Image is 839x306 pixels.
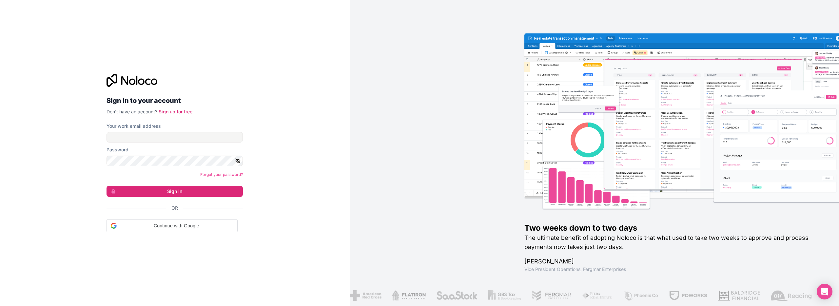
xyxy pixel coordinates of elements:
[582,290,613,301] img: /assets/fiera-fwj2N5v4.png
[524,266,818,273] h1: Vice President Operations , Fergmar Enterprises
[107,146,128,153] label: Password
[392,290,426,301] img: /assets/flatiron-C8eUkumj.png
[817,284,832,299] div: Open Intercom Messenger
[623,290,659,301] img: /assets/phoenix-BREaitsQ.png
[524,233,818,252] h2: The ultimate benefit of adopting Noloco is that what used to take two weeks to approve and proces...
[436,290,478,301] img: /assets/saastock-C6Zbiodz.png
[200,172,243,177] a: Forgot your password?
[532,290,572,301] img: /assets/fergmar-CudnrXN5.png
[718,290,760,301] img: /assets/baldridge-DxmPIwAm.png
[488,290,521,301] img: /assets/gbstax-C-GtDUiK.png
[159,109,192,114] a: Sign up for free
[524,223,818,233] h1: Two weeks down to two days
[107,186,243,197] button: Sign in
[107,156,243,166] input: Password
[107,219,238,232] div: Continue with Google
[119,222,233,229] span: Continue with Google
[107,132,243,143] input: Email address
[107,109,157,114] span: Don't have an account?
[669,290,707,301] img: /assets/fdworks-Bi04fVtw.png
[107,95,243,106] h2: Sign in to your account
[171,205,178,211] span: Or
[524,257,818,266] h1: [PERSON_NAME]
[771,290,812,301] img: /assets/airreading-FwAmRzSr.png
[107,123,161,129] label: Your work email address
[350,290,381,301] img: /assets/american-red-cross-BAupjrZR.png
